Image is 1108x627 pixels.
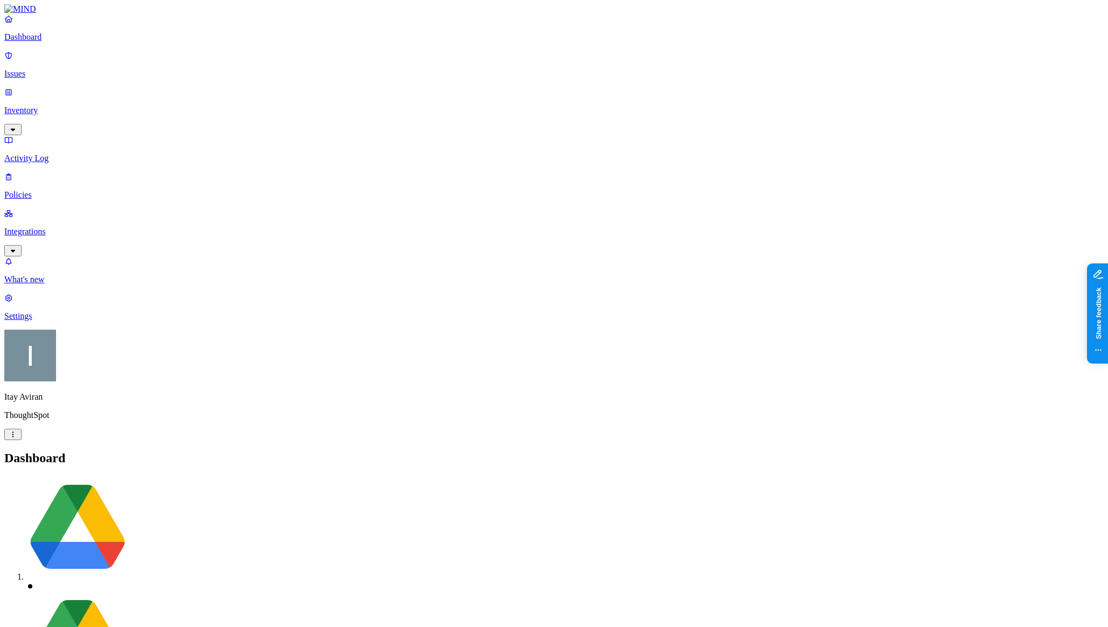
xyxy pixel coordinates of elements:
p: Itay Aviran [4,392,1104,402]
a: Inventory [4,87,1104,134]
p: Policies [4,190,1104,200]
img: Itay Aviran [4,330,56,381]
a: Issues [4,51,1104,79]
p: Issues [4,69,1104,79]
a: Dashboard [4,14,1104,42]
p: Integrations [4,227,1104,236]
p: What's new [4,275,1104,284]
p: ThoughtSpot [4,410,1104,420]
a: Activity Log [4,135,1104,163]
h2: Dashboard [4,451,1104,465]
p: Dashboard [4,32,1104,42]
p: Settings [4,311,1104,321]
a: Integrations [4,208,1104,255]
img: MIND [4,4,36,14]
a: MIND [4,4,1104,14]
a: What's new [4,256,1104,284]
img: svg%3e [26,476,129,580]
a: Settings [4,293,1104,321]
p: Inventory [4,106,1104,115]
a: Policies [4,172,1104,200]
p: Activity Log [4,154,1104,163]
